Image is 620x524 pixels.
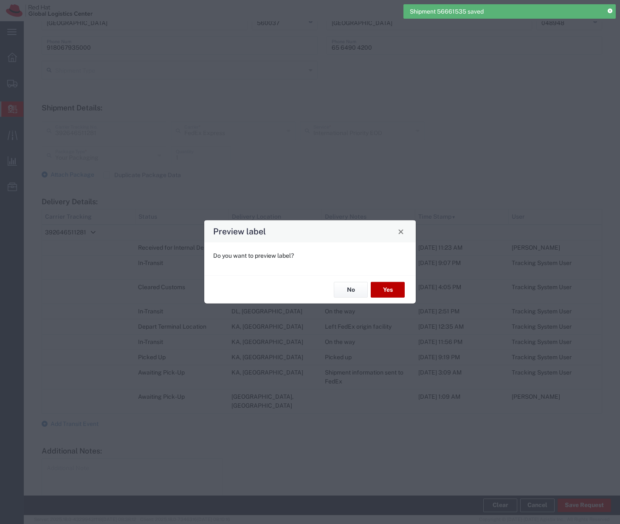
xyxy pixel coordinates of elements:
p: Do you want to preview label? [213,251,407,260]
h4: Preview label [213,225,266,237]
button: No [334,282,368,298]
button: Close [395,225,407,237]
button: Yes [371,282,405,298]
span: Shipment 56661535 saved [410,7,484,16]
